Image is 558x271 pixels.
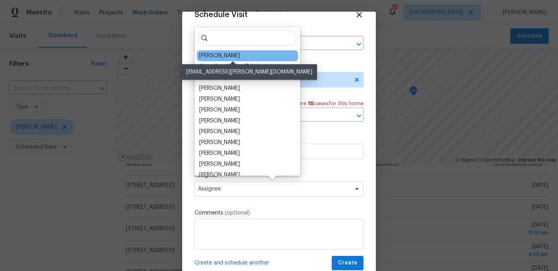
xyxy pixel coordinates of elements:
[338,258,357,268] span: Create
[284,100,363,108] span: There are case s for this home
[225,210,250,216] span: (optional)
[182,64,317,80] div: [EMAIL_ADDRESS][PERSON_NAME][DOMAIN_NAME]
[199,106,240,114] div: [PERSON_NAME]
[199,84,240,92] div: [PERSON_NAME]
[199,52,240,60] div: [PERSON_NAME]
[355,10,363,19] span: Close
[308,101,314,106] span: 15
[199,63,259,70] div: Opendoor Walks (Fake)
[199,128,240,135] div: [PERSON_NAME]
[332,256,363,270] button: Create
[199,160,240,168] div: [PERSON_NAME]
[198,186,350,192] span: Assignee
[199,117,240,125] div: [PERSON_NAME]
[195,11,248,19] span: Schedule Visit
[199,171,240,179] div: [PERSON_NAME]
[195,209,363,217] label: Comments
[199,95,240,103] div: [PERSON_NAME]
[353,39,364,50] button: Open
[199,139,240,146] div: [PERSON_NAME]
[199,149,240,157] div: [PERSON_NAME]
[353,110,364,121] button: Open
[195,259,269,267] span: Create and schedule another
